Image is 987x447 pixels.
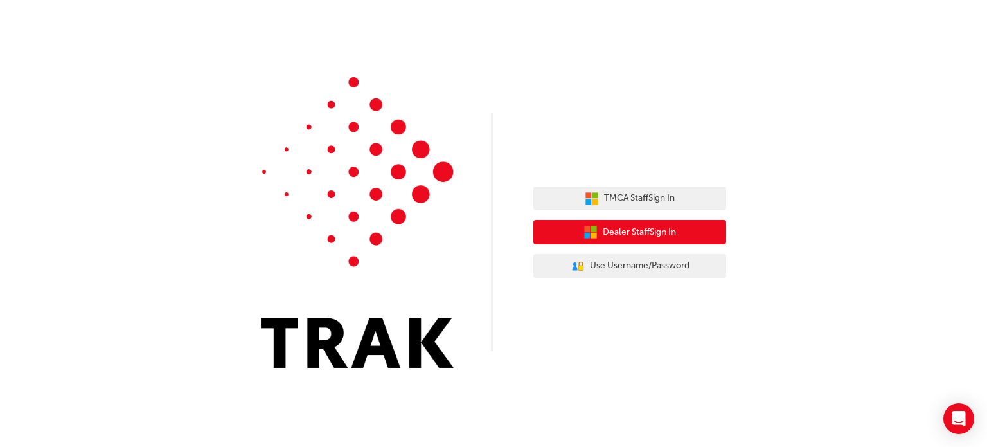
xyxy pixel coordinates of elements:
[604,191,675,206] span: TMCA Staff Sign In
[943,403,974,434] div: Open Intercom Messenger
[590,259,689,273] span: Use Username/Password
[533,254,726,278] button: Use Username/Password
[533,187,726,211] button: TMCA StaffSign In
[603,225,676,240] span: Dealer Staff Sign In
[261,77,454,368] img: Trak
[533,220,726,244] button: Dealer StaffSign In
